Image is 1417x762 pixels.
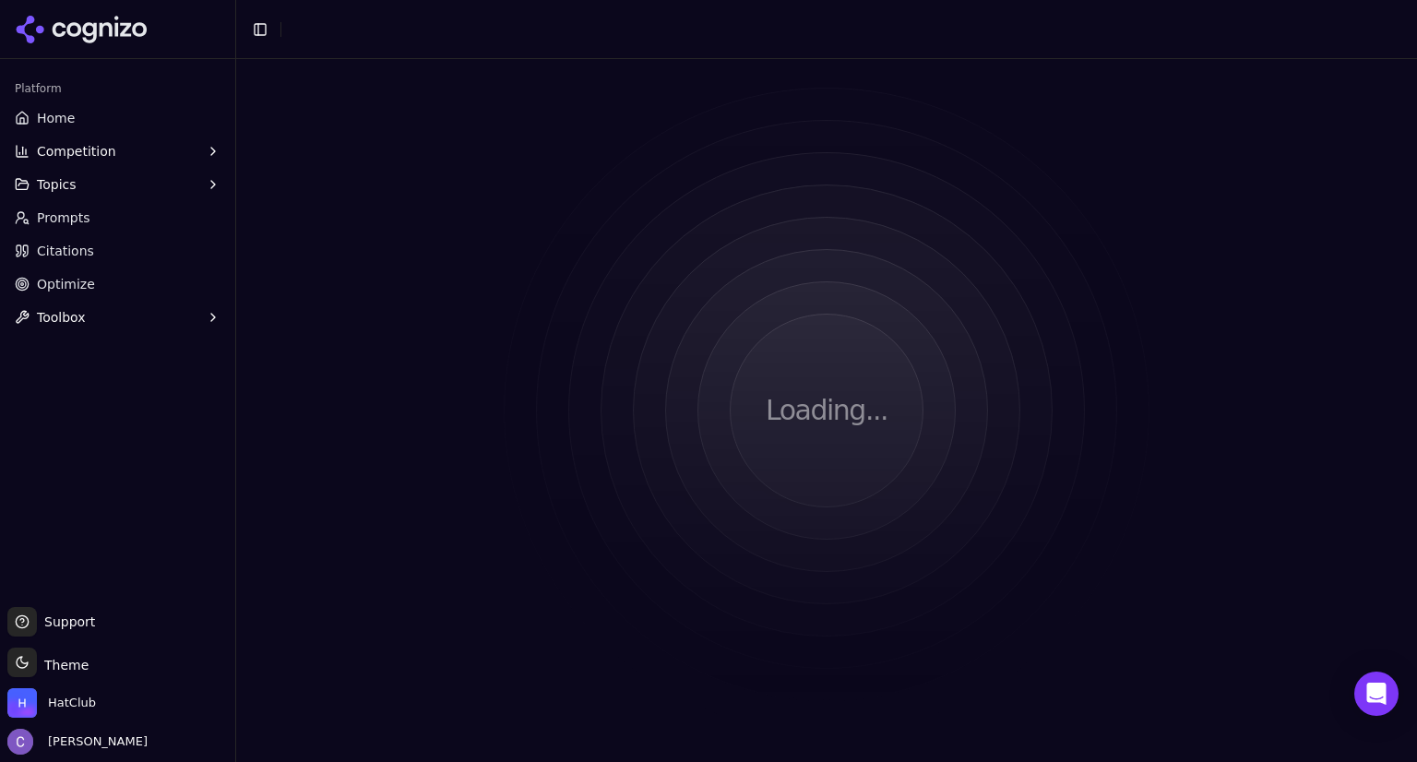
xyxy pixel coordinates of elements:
span: Citations [37,242,94,260]
a: Home [7,103,228,133]
a: Citations [7,236,228,266]
span: Home [37,109,75,127]
div: Open Intercom Messenger [1354,672,1399,716]
span: Optimize [37,275,95,293]
span: HatClub [48,695,96,711]
div: Platform [7,74,228,103]
span: Prompts [37,208,90,227]
img: HatClub [7,688,37,718]
span: Competition [37,142,116,161]
a: Optimize [7,269,228,299]
img: Chris Hayes [7,729,33,755]
span: Support [37,613,95,631]
a: Prompts [7,203,228,232]
span: Toolbox [37,308,86,327]
button: Topics [7,170,228,199]
button: Toolbox [7,303,228,332]
p: Loading... [766,394,887,427]
span: Topics [37,175,77,194]
span: [PERSON_NAME] [41,733,148,750]
span: Theme [37,658,89,673]
button: Open organization switcher [7,688,96,718]
button: Competition [7,137,228,166]
button: Open user button [7,729,148,755]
